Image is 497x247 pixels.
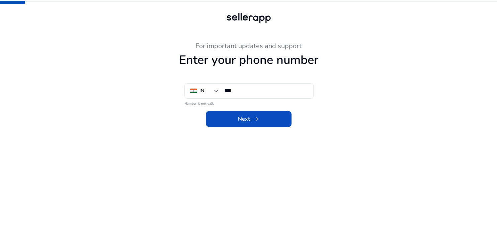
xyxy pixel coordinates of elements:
h3: For important updates and support [65,42,433,50]
span: Next [238,115,259,123]
h1: Enter your phone number [65,53,433,67]
mat-error: Number is not valid [184,99,313,106]
div: IN [199,87,204,95]
button: Nextarrow_right_alt [206,111,292,127]
span: arrow_right_alt [251,115,259,123]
